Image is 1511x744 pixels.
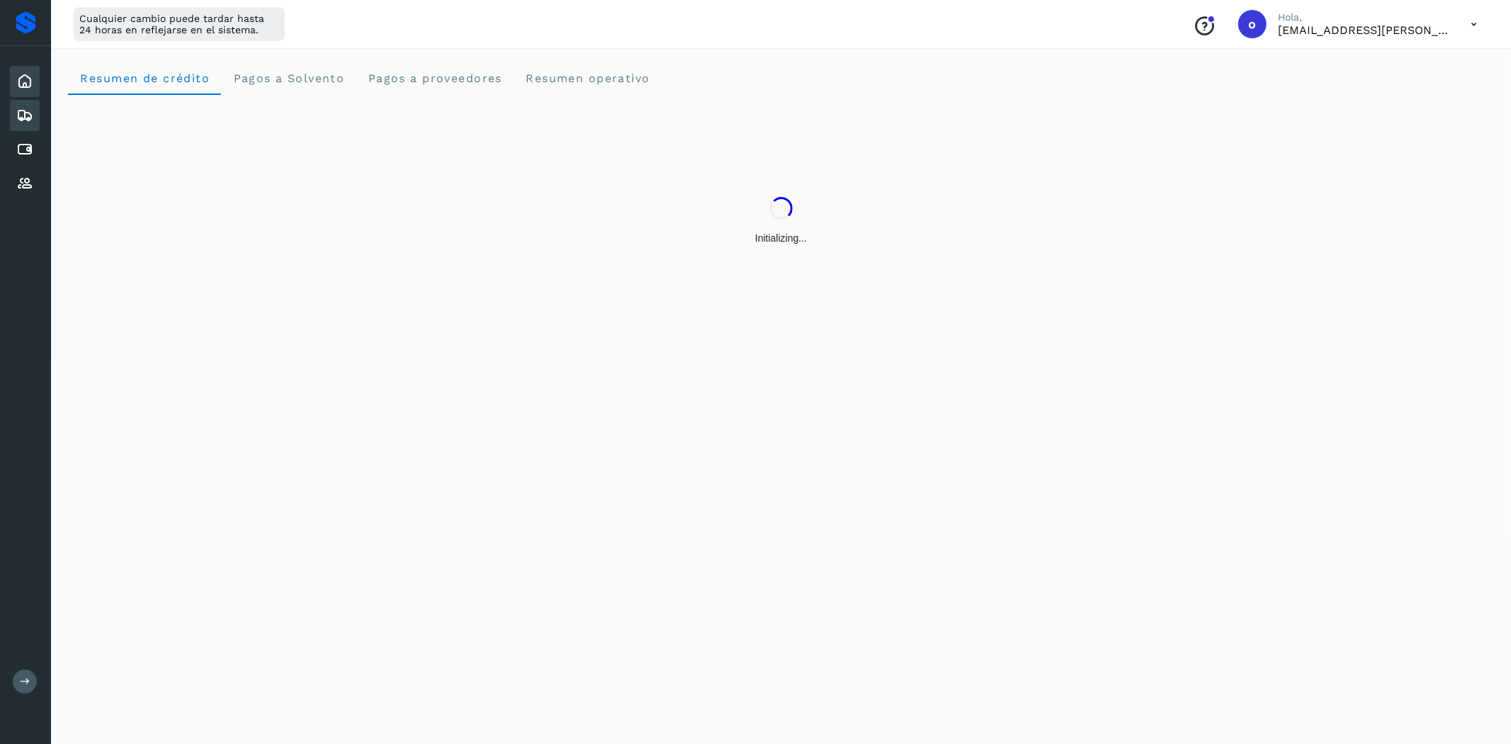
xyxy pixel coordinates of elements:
div: Proveedores [10,168,40,199]
div: Embarques [10,100,40,131]
p: ops.lozano@solvento.mx [1278,23,1448,37]
span: Resumen de crédito [79,72,210,85]
div: Inicio [10,66,40,97]
p: Hola, [1278,11,1448,23]
span: Pagos a proveedores [367,72,502,85]
div: Cualquier cambio puede tardar hasta 24 horas en reflejarse en el sistema. [74,7,285,41]
span: Resumen operativo [525,72,650,85]
span: Pagos a Solvento [232,72,344,85]
div: Cuentas por pagar [10,134,40,165]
